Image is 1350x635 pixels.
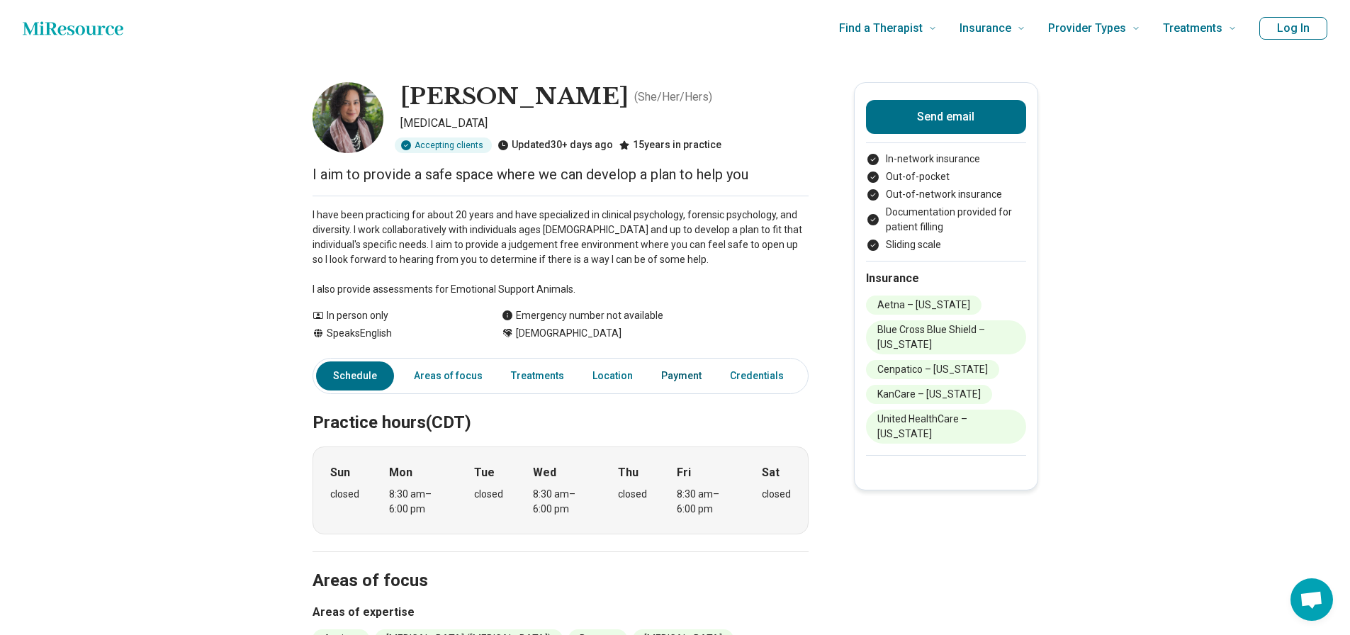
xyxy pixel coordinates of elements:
h2: Areas of focus [313,535,809,593]
a: Home page [23,14,123,43]
button: Log In [1259,17,1327,40]
div: Speaks English [313,326,473,341]
li: Out-of-pocket [866,169,1026,184]
span: Provider Types [1048,18,1126,38]
div: closed [474,487,503,502]
strong: Wed [533,464,556,481]
span: [DEMOGRAPHIC_DATA] [516,326,621,341]
a: Treatments [502,361,573,390]
div: Emergency number not available [502,308,663,323]
img: Mirna Loya, Psychologist [313,82,383,153]
div: 8:30 am – 6:00 pm [533,487,587,517]
strong: Mon [389,464,412,481]
div: Accepting clients [395,137,492,153]
li: Cenpatico – [US_STATE] [866,360,999,379]
strong: Sat [762,464,780,481]
div: closed [330,487,359,502]
li: Blue Cross Blue Shield – [US_STATE] [866,320,1026,354]
div: 8:30 am – 6:00 pm [389,487,444,517]
div: Open chat [1290,578,1333,621]
span: Find a Therapist [839,18,923,38]
span: Insurance [960,18,1011,38]
h2: Insurance [866,270,1026,287]
button: Send email [866,100,1026,134]
p: I aim to provide a safe space where we can develop a plan to help you [313,164,809,184]
p: [MEDICAL_DATA] [400,115,809,132]
div: closed [618,487,647,502]
strong: Fri [677,464,691,481]
a: Credentials [721,361,801,390]
h1: [PERSON_NAME] [400,82,629,112]
li: Documentation provided for patient filling [866,205,1026,235]
a: Schedule [316,361,394,390]
span: Treatments [1163,18,1222,38]
div: closed [762,487,791,502]
div: When does the program meet? [313,446,809,534]
li: KanCare – [US_STATE] [866,385,992,404]
li: Aetna – [US_STATE] [866,296,981,315]
li: Sliding scale [866,237,1026,252]
a: Areas of focus [405,361,491,390]
div: 8:30 am – 6:00 pm [677,487,731,517]
li: United HealthCare – [US_STATE] [866,410,1026,444]
p: ( She/Her/Hers ) [634,89,712,106]
strong: Sun [330,464,350,481]
a: Payment [653,361,710,390]
li: Out-of-network insurance [866,187,1026,202]
p: I have been practicing for about 20 years and have specialized in clinical psychology, forensic p... [313,208,809,297]
div: Updated 30+ days ago [497,137,613,153]
h2: Practice hours (CDT) [313,377,809,435]
strong: Thu [618,464,639,481]
div: 15 years in practice [619,137,721,153]
div: In person only [313,308,473,323]
h3: Areas of expertise [313,604,809,621]
a: Location [584,361,641,390]
ul: Payment options [866,152,1026,252]
strong: Tue [474,464,495,481]
li: In-network insurance [866,152,1026,167]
